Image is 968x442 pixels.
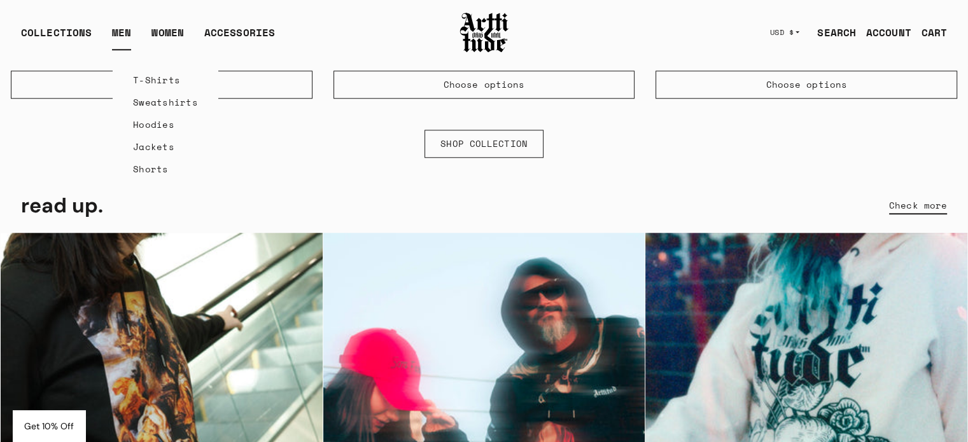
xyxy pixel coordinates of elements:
a: MEN [112,25,131,50]
a: SHOP COLLECTION [424,130,544,158]
h2: read up. [21,193,103,218]
img: Arttitude [459,11,510,54]
span: Choose options [444,78,524,91]
a: SEARCH [807,20,856,45]
div: Get 10% Off [13,410,85,442]
span: Choose options [766,78,846,91]
a: T-Shirts [133,69,198,91]
a: Hoodies [133,113,198,135]
span: Get 10% Off [24,420,74,432]
a: Open cart [911,20,947,45]
a: Check more [889,191,947,219]
a: Shorts [133,158,198,180]
a: Sweatshirts [133,91,198,113]
button: Choose options [656,71,957,99]
div: ACCESSORIES [204,25,275,50]
a: WOMEN [151,25,184,50]
a: ACCOUNT [856,20,911,45]
ul: Main navigation [11,25,285,50]
button: Choose options [333,71,635,99]
span: USD $ [770,27,794,38]
a: Jackets [133,135,198,158]
div: CART [922,25,947,40]
button: Choose options [11,71,312,99]
button: USD $ [762,18,808,46]
div: COLLECTIONS [21,25,92,50]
